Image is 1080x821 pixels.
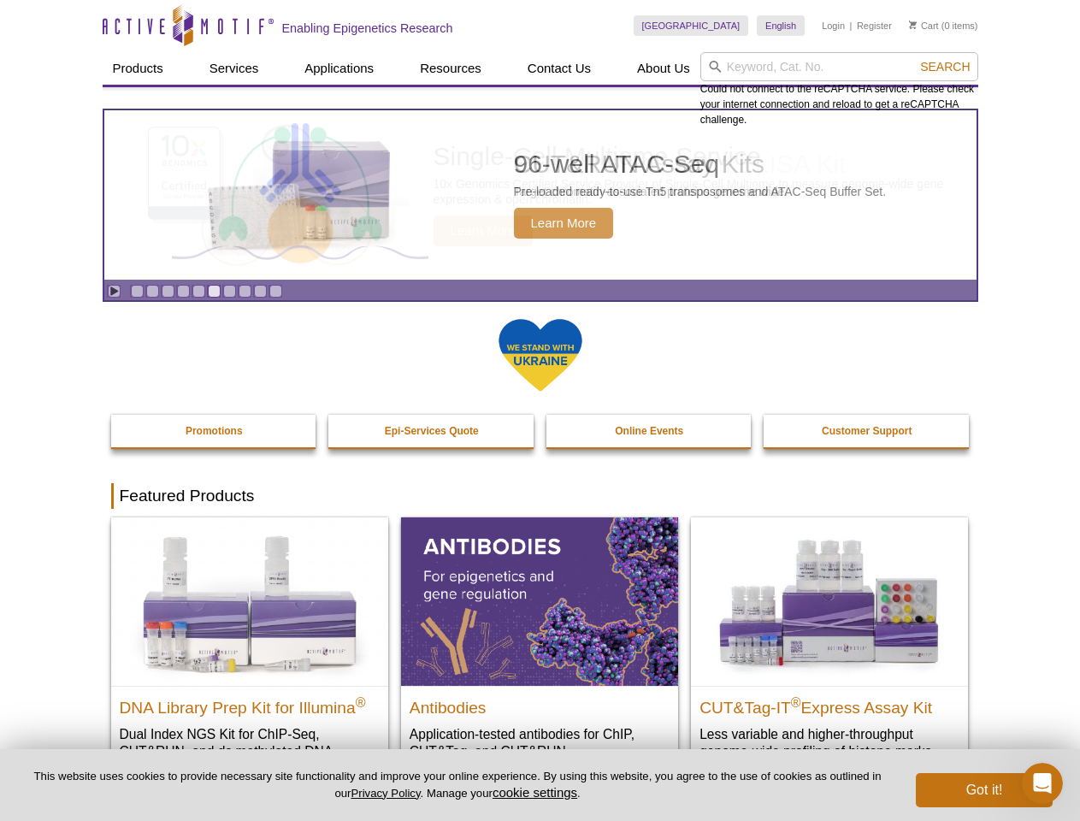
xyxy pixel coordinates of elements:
[920,60,970,74] span: Search
[850,15,853,36] li: |
[192,285,205,298] a: Go to slide 5
[199,52,269,85] a: Services
[822,20,845,32] a: Login
[269,285,282,298] a: Go to slide 10
[239,285,251,298] a: Go to slide 8
[294,52,384,85] a: Applications
[493,785,577,800] button: cookie settings
[282,21,453,36] h2: Enabling Epigenetics Research
[103,52,174,85] a: Products
[699,691,959,717] h2: CUT&Tag-IT Express Assay Kit
[356,694,366,709] sup: ®
[691,517,968,685] img: CUT&Tag-IT® Express Assay Kit
[193,131,407,259] img: Active Motif Kit photo
[909,15,978,36] li: (0 items)
[546,415,753,447] a: Online Events
[410,725,670,760] p: Application-tested antibodies for ChIP, CUT&Tag, and CUT&RUN.
[401,517,678,777] a: All Antibodies Antibodies Application-tested antibodies for ChIP, CUT&Tag, and CUT&RUN.
[186,425,243,437] strong: Promotions
[111,415,318,447] a: Promotions
[111,517,388,794] a: DNA Library Prep Kit for Illumina DNA Library Prep Kit for Illumina® Dual Index NGS Kit for ChIP-...
[757,15,805,36] a: English
[27,769,888,801] p: This website uses cookies to provide necessary site functionality and improve your online experie...
[700,52,978,81] input: Keyword, Cat. No.
[791,694,801,709] sup: ®
[401,517,678,685] img: All Antibodies
[909,20,939,32] a: Cart
[916,773,1053,807] button: Got it!
[208,285,221,298] a: Go to slide 6
[699,725,959,760] p: Less variable and higher-throughput genome-wide profiling of histone marks​.
[514,151,887,177] h2: 96-well ATAC-Seq
[627,52,700,85] a: About Us
[514,208,614,239] span: Learn More
[104,110,977,280] a: Active Motif Kit photo 96-well ATAC-Seq Pre-loaded ready-to-use Tn5 transposomes and ATAC-Seq Buf...
[615,425,683,437] strong: Online Events
[1022,763,1063,804] iframe: Intercom live chat
[120,691,380,717] h2: DNA Library Prep Kit for Illumina
[104,110,977,280] article: 96-well ATAC-Seq
[691,517,968,777] a: CUT&Tag-IT® Express Assay Kit CUT&Tag-IT®Express Assay Kit Less variable and higher-throughput ge...
[328,415,535,447] a: Epi-Services Quote
[700,52,978,127] div: Could not connect to the reCAPTCHA service. Please check your internet connection and reload to g...
[162,285,174,298] a: Go to slide 3
[146,285,159,298] a: Go to slide 2
[111,517,388,685] img: DNA Library Prep Kit for Illumina
[254,285,267,298] a: Go to slide 9
[764,415,971,447] a: Customer Support
[410,691,670,717] h2: Antibodies
[909,21,917,29] img: Your Cart
[177,285,190,298] a: Go to slide 4
[111,483,970,509] h2: Featured Products
[223,285,236,298] a: Go to slide 7
[517,52,601,85] a: Contact Us
[131,285,144,298] a: Go to slide 1
[634,15,749,36] a: [GEOGRAPHIC_DATA]
[857,20,892,32] a: Register
[120,725,380,777] p: Dual Index NGS Kit for ChIP-Seq, CUT&RUN, and ds methylated DNA assays.
[108,285,121,298] a: Toggle autoplay
[514,184,887,199] p: Pre-loaded ready-to-use Tn5 transposomes and ATAC-Seq Buffer Set.
[498,317,583,393] img: We Stand With Ukraine
[410,52,492,85] a: Resources
[351,787,420,800] a: Privacy Policy
[385,425,479,437] strong: Epi-Services Quote
[915,59,975,74] button: Search
[822,425,912,437] strong: Customer Support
